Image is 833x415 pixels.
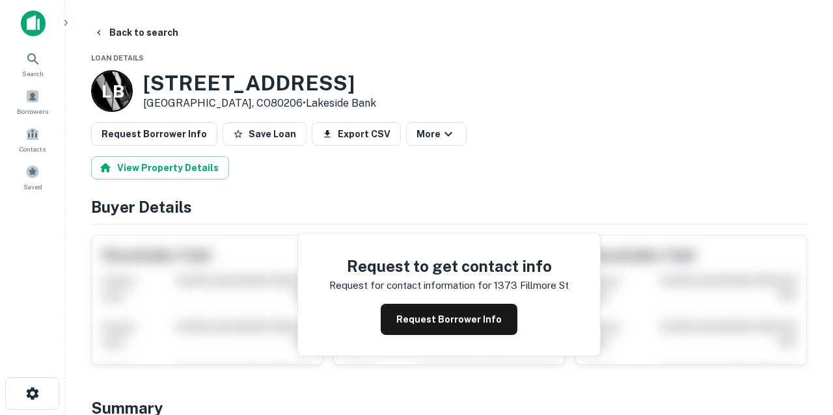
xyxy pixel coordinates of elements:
img: capitalize-icon.png [21,10,46,36]
p: Request for contact information for [329,278,491,293]
span: Loan Details [91,54,144,62]
h4: Buyer Details [91,195,807,219]
a: Search [4,46,61,81]
button: Back to search [89,21,184,44]
a: L B [91,70,133,112]
button: Request Borrower Info [381,304,517,335]
button: View Property Details [91,156,229,180]
span: Saved [23,181,42,192]
a: Borrowers [4,84,61,119]
span: Contacts [20,144,46,154]
span: Search [22,68,44,79]
button: More [406,122,467,146]
h3: [STREET_ADDRESS] [143,71,376,96]
p: L B [102,79,123,104]
button: Request Borrower Info [91,122,217,146]
button: Export CSV [312,122,401,146]
a: Saved [4,159,61,194]
p: [GEOGRAPHIC_DATA], CO80206 • [143,96,376,111]
a: Lakeside Bank [306,97,376,109]
h4: Request to get contact info [329,254,569,278]
a: Contacts [4,122,61,157]
span: Borrowers [17,106,48,116]
iframe: Chat Widget [768,311,833,373]
button: Save Loan [223,122,307,146]
p: 1373 fillmore st [494,278,569,293]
